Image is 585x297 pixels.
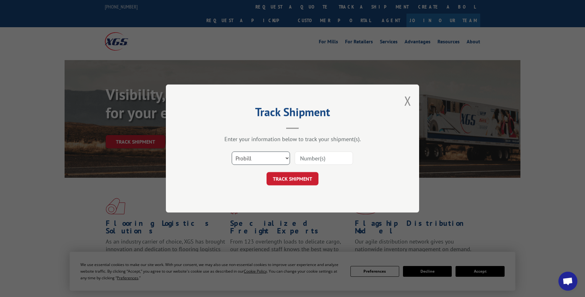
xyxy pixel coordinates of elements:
[558,272,577,291] a: Open chat
[267,172,318,185] button: TRACK SHIPMENT
[404,92,411,109] button: Close modal
[295,152,353,165] input: Number(s)
[198,108,387,120] h2: Track Shipment
[198,135,387,143] div: Enter your information below to track your shipment(s).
